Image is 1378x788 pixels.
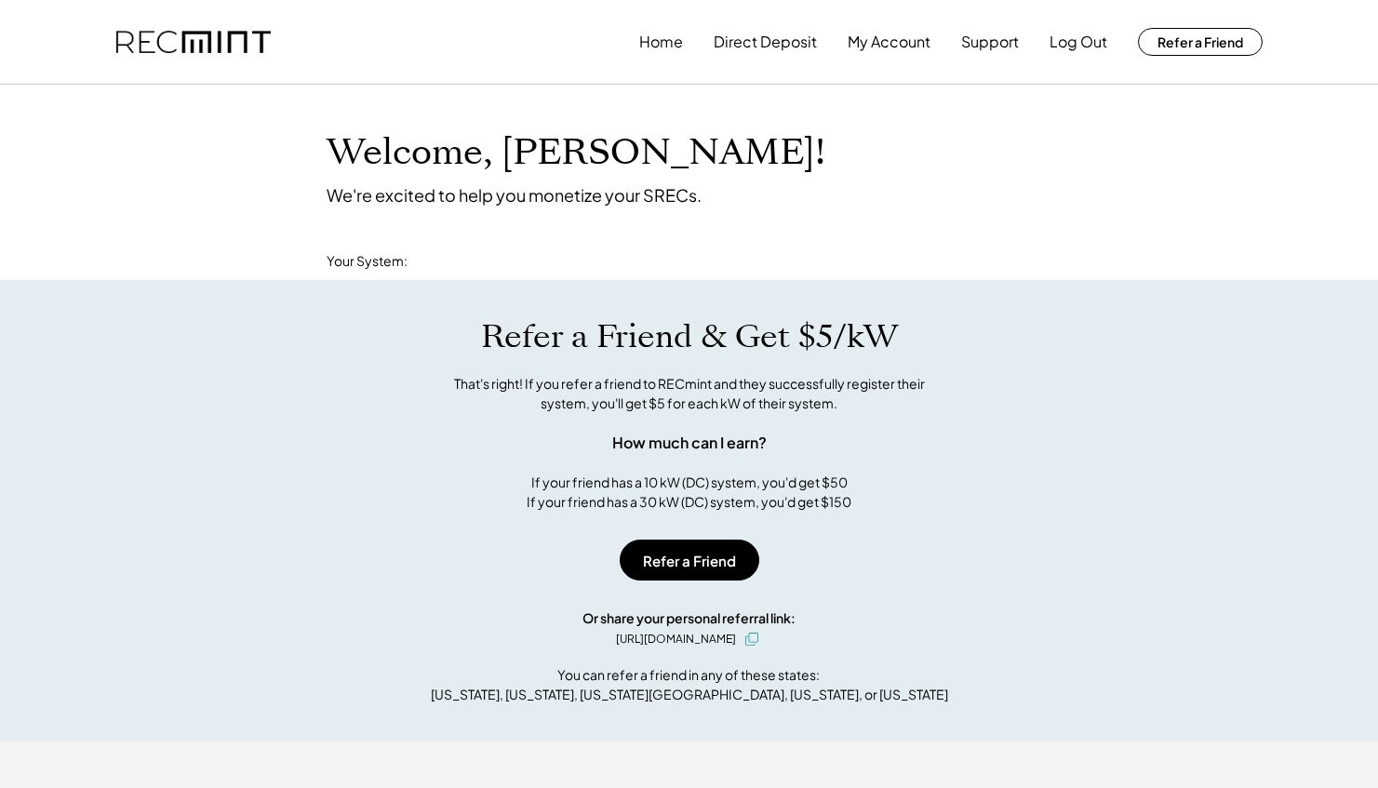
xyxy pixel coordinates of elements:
div: How much can I earn? [612,432,767,454]
div: We're excited to help you monetize your SRECs. [327,184,702,206]
div: If your friend has a 10 kW (DC) system, you'd get $50 If your friend has a 30 kW (DC) system, you... [527,473,851,512]
div: That's right! If you refer a friend to RECmint and they successfully register their system, you'l... [434,374,945,413]
h1: Welcome, [PERSON_NAME]! [327,131,825,175]
img: recmint-logotype%403x.png [116,31,271,54]
button: click to copy [741,628,763,650]
button: Support [961,23,1019,60]
button: Log Out [1050,23,1107,60]
div: [URL][DOMAIN_NAME] [616,631,736,648]
h1: Refer a Friend & Get $5/kW [481,317,898,356]
button: Home [639,23,683,60]
button: My Account [848,23,930,60]
button: Refer a Friend [620,540,759,581]
div: Or share your personal referral link: [582,608,796,628]
button: Refer a Friend [1138,28,1263,56]
button: Direct Deposit [714,23,817,60]
div: You can refer a friend in any of these states: [US_STATE], [US_STATE], [US_STATE][GEOGRAPHIC_DATA... [431,665,948,704]
div: Your System: [327,252,408,271]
